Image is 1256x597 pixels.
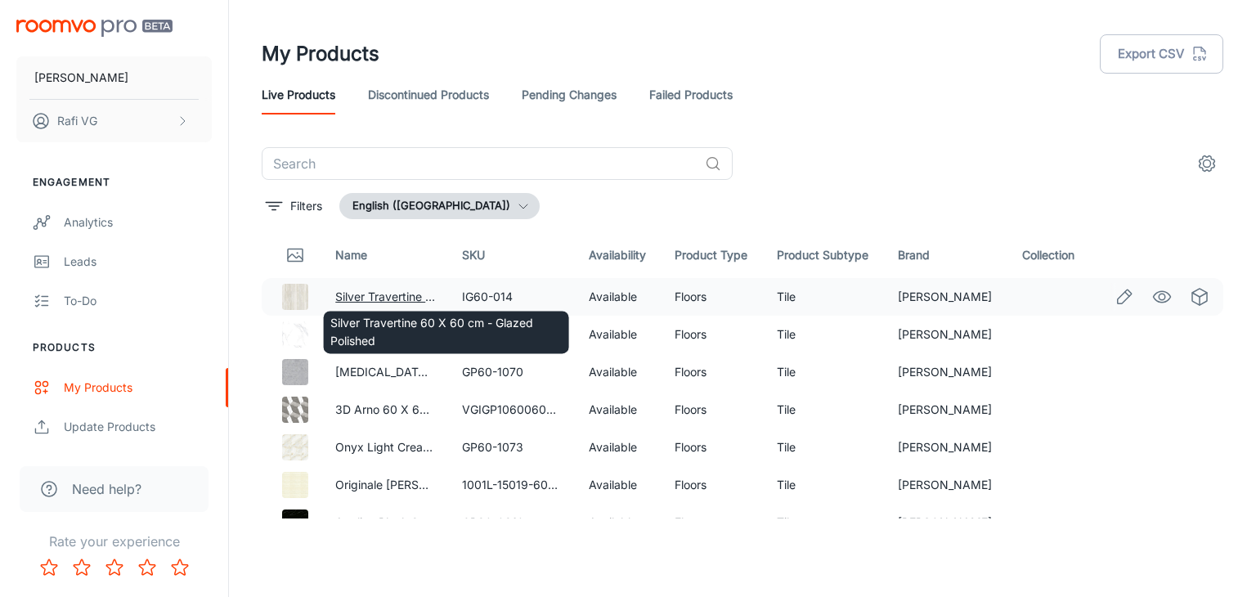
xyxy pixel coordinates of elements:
button: Rate 3 star [98,551,131,584]
span: Need help? [72,479,141,499]
td: [PERSON_NAME] [885,353,1009,391]
th: SKU [449,232,576,278]
div: To-do [64,292,212,310]
td: Floors [662,504,764,541]
th: Collection [1009,232,1097,278]
a: Onyx Light Cream 60 X 60 cm - Glazed Polished [335,440,597,454]
td: Tile [764,316,886,353]
a: Originale [PERSON_NAME] 60 X 60 [PERSON_NAME] [335,478,625,492]
td: IG60-014 [449,278,576,316]
button: Rate 1 star [33,551,65,584]
th: Name [322,232,449,278]
td: [PERSON_NAME] [885,278,1009,316]
a: Live Products [262,75,335,114]
p: Rate your experience [13,532,215,551]
td: Available [576,391,662,429]
td: Available [576,429,662,466]
td: 1001L-15019-6060 [449,466,576,504]
th: Availability [576,232,662,278]
button: English ([GEOGRAPHIC_DATA]) [339,193,540,219]
td: Tile [764,466,886,504]
a: Discontinued Products [368,75,489,114]
td: Tile [764,429,886,466]
a: Pending Changes [522,75,617,114]
td: GP60-1073 [449,429,576,466]
p: [PERSON_NAME] [34,69,128,87]
button: [PERSON_NAME] [16,56,212,99]
td: Available [576,353,662,391]
p: Filters [290,197,322,215]
button: settings [1191,147,1223,180]
td: Tile [764,353,886,391]
div: My Products [64,379,212,397]
td: [PERSON_NAME] [885,466,1009,504]
button: Rate 2 star [65,551,98,584]
svg: Thumbnail [285,245,305,265]
button: Rafi VG [16,100,212,142]
div: Leads [64,253,212,271]
td: Available [576,466,662,504]
a: Failed Products [649,75,733,114]
input: Search [262,147,698,180]
h1: My Products [262,39,379,69]
td: Floors [662,278,764,316]
button: Rate 5 star [164,551,196,584]
td: Floors [662,391,764,429]
a: See in Virtual Samples [1186,283,1213,311]
td: Tile [764,278,886,316]
a: 3D Arno 60 X 60 cm - Glazed Polished [335,402,544,416]
div: Analytics [64,213,212,231]
a: See in Visualizer [1148,283,1176,311]
button: filter [262,193,326,219]
td: Floors [662,316,764,353]
th: Product Subtype [764,232,886,278]
th: Product Type [662,232,764,278]
td: Floors [662,353,764,391]
a: Apolion Black 80 X 80 cm - Glazed Polished [335,515,572,529]
p: Silver Travertine 60 X 60 cm - Glazed Polished [330,314,563,350]
td: [PERSON_NAME] [885,504,1009,541]
a: Edit [1110,283,1138,311]
td: Floors [662,429,764,466]
td: [PERSON_NAME] [885,391,1009,429]
button: Export CSV [1100,34,1223,74]
p: Rafi VG [57,112,97,130]
button: Rate 4 star [131,551,164,584]
th: Brand [885,232,1009,278]
div: Update Products [64,418,212,436]
td: Tile [764,504,886,541]
td: Floors [662,466,764,504]
a: Silver Travertine 60 X 60 cm - Glazed Polished [335,290,586,303]
td: Available [576,316,662,353]
td: GP80-0810 [449,504,576,541]
td: Available [576,278,662,316]
td: GP60-1070 [449,353,576,391]
img: Roomvo PRO Beta [16,20,173,37]
td: [PERSON_NAME] [885,316,1009,353]
td: Tile [764,391,886,429]
td: Available [576,504,662,541]
a: [MEDICAL_DATA] Grigio 60 X 60 cm - Glazed Polished [335,365,629,379]
td: VGIGP1060060FS-0018 [449,391,576,429]
td: [PERSON_NAME] [885,429,1009,466]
